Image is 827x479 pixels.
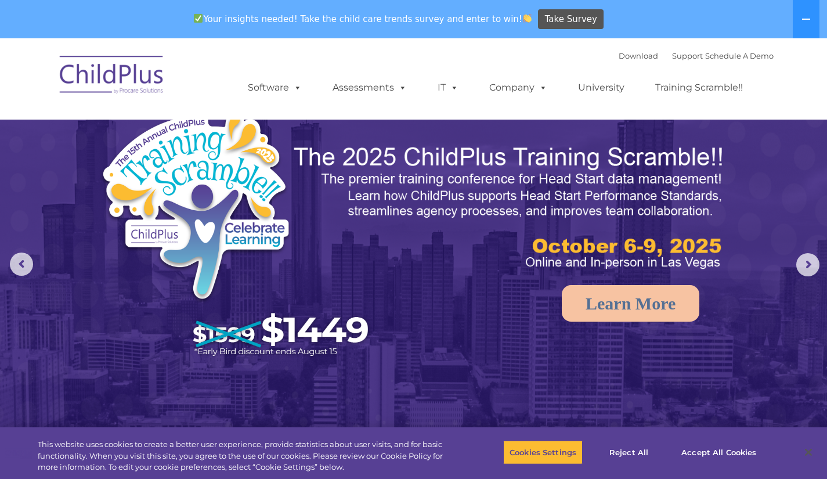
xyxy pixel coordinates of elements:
[236,76,313,99] a: Software
[161,77,197,85] span: Last name
[189,8,537,30] span: Your insights needed! Take the child care trends survey and enter to win!
[705,51,774,60] a: Schedule A Demo
[523,14,532,23] img: 👏
[566,76,636,99] a: University
[675,440,763,464] button: Accept All Cookies
[672,51,703,60] a: Support
[54,48,170,106] img: ChildPlus by Procare Solutions
[593,440,665,464] button: Reject All
[321,76,418,99] a: Assessments
[644,76,754,99] a: Training Scramble!!
[503,440,583,464] button: Cookies Settings
[161,124,211,133] span: Phone number
[619,51,658,60] a: Download
[426,76,470,99] a: IT
[194,14,203,23] img: ✅
[545,9,597,30] span: Take Survey
[478,76,559,99] a: Company
[619,51,774,60] font: |
[38,439,455,473] div: This website uses cookies to create a better user experience, provide statistics about user visit...
[562,285,699,322] a: Learn More
[796,440,821,465] button: Close
[538,9,604,30] a: Take Survey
